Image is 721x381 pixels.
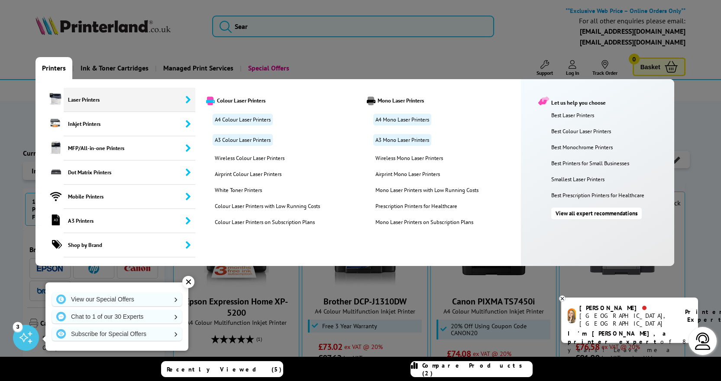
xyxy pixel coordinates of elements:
[36,209,195,233] a: A3 Printers
[36,136,195,160] a: MFP/All-in-one Printers
[64,136,195,160] span: MFP/All-in-one Printers
[208,154,335,162] a: Wireless Colour Laser Printers
[551,192,670,199] a: Best Prescription Printers for Healthcare
[551,176,670,183] a: Smallest Laser Printers
[208,170,335,178] a: Airprint Colour Laser Printers
[551,160,670,167] a: Best Printers for Small Businesses
[694,333,711,350] img: user-headset-light.svg
[200,96,359,105] a: Colour Laser Printers
[208,202,335,210] a: Colour Laser Printers with Low Running Costs
[568,308,576,323] img: amy-livechat.png
[551,208,642,219] a: View all expert recommendations
[36,57,72,79] a: Printers
[213,134,273,146] a: A3 Colour Laser Printers
[422,362,532,377] span: Compare Products (2)
[579,312,674,327] div: [GEOGRAPHIC_DATA], [GEOGRAPHIC_DATA]
[360,96,520,105] a: Mono Laser Printers
[538,96,666,106] div: Let us help you choose
[36,88,195,112] a: Laser Printers
[64,160,195,185] span: Dot Matrix Printers
[369,170,494,178] a: Airprint Mono Laser Printers
[64,112,195,136] span: Inkjet Printers
[551,144,670,151] a: Best Monochrome Printers
[64,209,195,233] span: A3 Printers
[369,202,494,210] a: Prescription Printers for Healthcare
[182,276,194,288] div: ✕
[64,88,195,112] span: Laser Printers
[551,112,670,119] a: Best Laser Printers
[13,322,23,331] div: 3
[64,185,195,209] span: Mobile Printers
[208,218,335,226] a: Colour Laser Printers on Subscription Plans
[36,185,195,209] a: Mobile Printers
[551,128,670,135] a: Best Colour Laser Printers
[369,154,494,162] a: Wireless Mono Laser Printers
[36,233,195,257] a: Shop by Brand
[568,330,669,346] b: I'm [PERSON_NAME], a printer expert
[369,218,494,226] a: Mono Laser Printers on Subscription Plans
[64,233,195,257] span: Shop by Brand
[52,292,182,306] a: View our Special Offers
[579,304,674,312] div: [PERSON_NAME]
[36,112,195,136] a: Inkjet Printers
[208,186,335,194] a: White Toner Printers
[167,365,282,373] span: Recently Viewed (5)
[411,361,533,377] a: Compare Products (2)
[568,330,692,371] p: of 8 years! Leave me a message and I'll respond ASAP
[373,114,431,125] a: A4 Mono Laser Printers
[36,160,195,185] a: Dot Matrix Printers
[52,310,182,323] a: Chat to 1 of our 30 Experts
[213,114,273,125] a: A4 Colour Laser Printers
[369,186,494,194] a: Mono Laser Printers with Low Running Costs
[161,361,283,377] a: Recently Viewed (5)
[52,327,182,341] a: Subscribe for Special Offers
[373,134,431,146] a: A3 Mono Laser Printers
